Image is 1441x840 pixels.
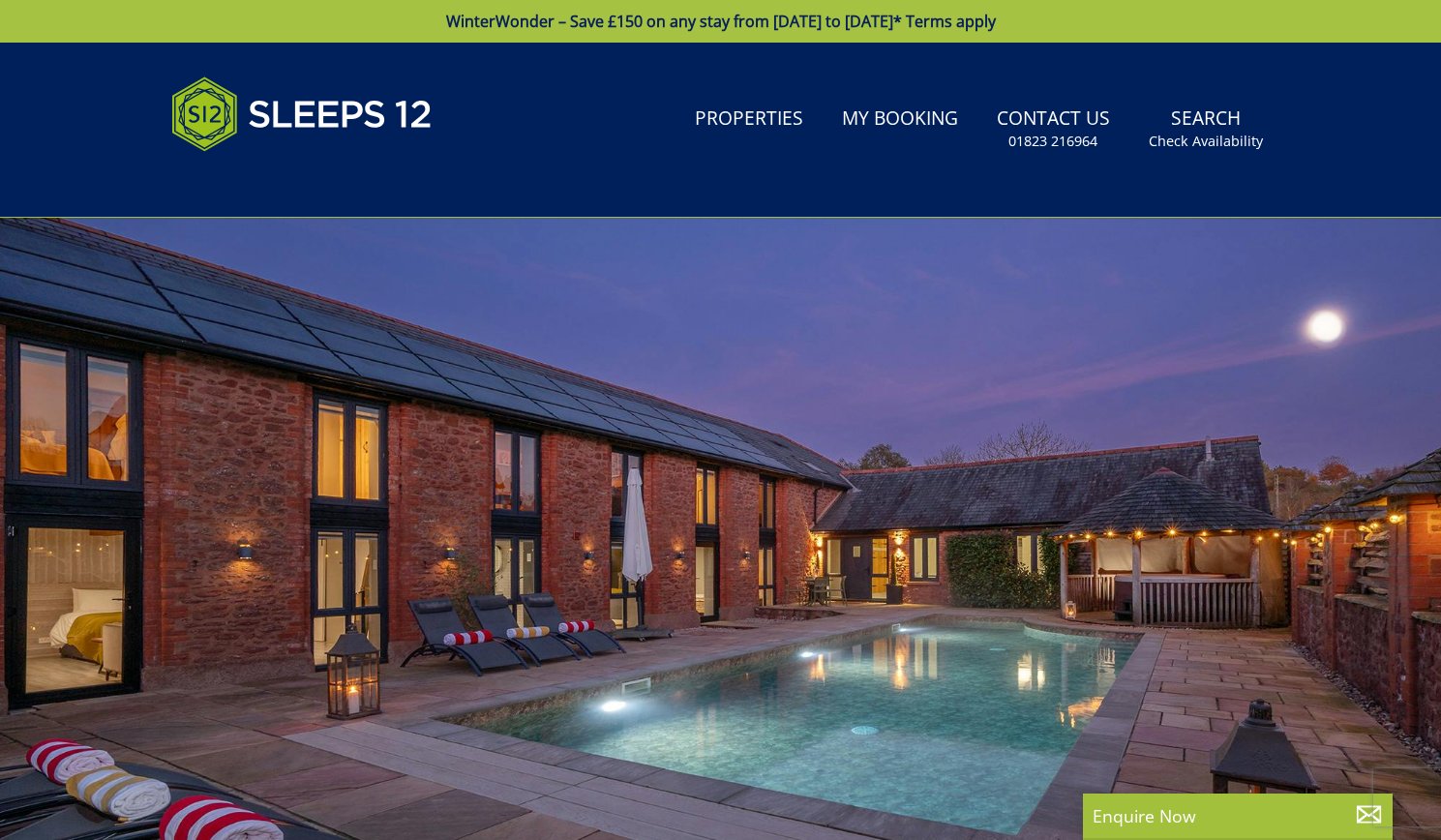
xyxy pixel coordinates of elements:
img: Sleeps 12 [171,66,433,163]
p: Enquire Now [1093,803,1383,828]
a: My Booking [834,98,966,141]
small: 01823 216964 [1008,132,1097,151]
a: Properties [687,98,811,141]
small: Check Availability [1149,132,1263,151]
a: Contact Us01823 216964 [989,98,1118,161]
iframe: Customer reviews powered by Trustpilot [162,174,365,191]
a: SearchCheck Availability [1141,98,1271,161]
